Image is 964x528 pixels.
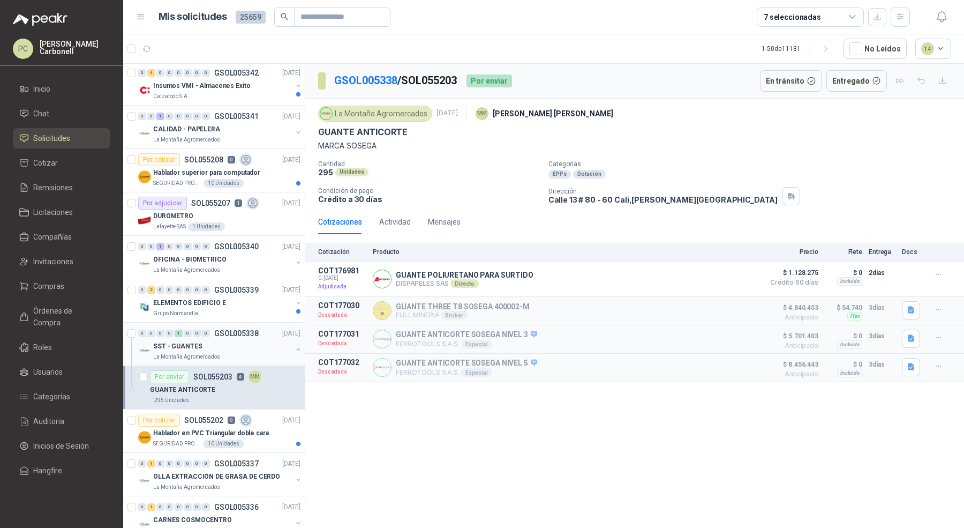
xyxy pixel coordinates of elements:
p: GSOL005338 [214,330,259,337]
div: PC [13,39,33,59]
div: 0 [156,503,164,511]
div: 0 [165,503,174,511]
p: SEGURIDAD PROVISER LTDA [153,440,201,448]
p: [DATE] [282,242,300,252]
p: MARCA SOSEGA [318,140,951,152]
div: 0 [184,113,192,120]
span: Anticipado [765,314,818,321]
div: 0 [165,330,174,337]
span: Compras [33,280,64,292]
a: 0 2 0 0 0 0 0 0 GSOL005339[DATE] Company LogoELEMENTOS EDIFICIO EGrupo Normandía [138,284,303,318]
a: Inicios de Sesión [13,436,110,456]
div: Por adjudicar [138,197,187,210]
div: Actividad [379,216,411,228]
span: Hangfire [33,465,62,477]
div: 0 [175,460,183,467]
p: GUANTE ANTICORTE [150,385,215,395]
p: Condición de pago [318,187,540,195]
div: Unidades [335,168,368,176]
p: Dirección [548,188,778,195]
div: Incluido [837,277,862,286]
div: 0 [193,330,201,337]
div: 0 [202,243,210,250]
button: 14 [915,39,952,59]
p: Hablador superior para computador [153,168,260,178]
p: Adjudicada [318,281,366,292]
p: SST - GUANTES [153,341,202,352]
span: Categorías [33,391,70,403]
p: 4 [237,373,244,381]
p: GSOL005340 [214,243,259,250]
img: Company Logo [373,330,391,348]
span: Inicio [33,83,50,95]
div: 0 [138,330,146,337]
p: La Montaña Agromercados [153,266,220,274]
span: Anticipado [765,371,818,377]
div: 0 [193,460,201,467]
div: 0 [147,113,155,120]
div: Mensajes [428,216,461,228]
div: 0 [184,243,192,250]
div: 0 [156,286,164,294]
p: $ 0 [825,266,862,279]
div: La Montaña Agromercados [318,106,432,122]
p: Cantidad [318,160,540,168]
p: [DATE] [282,155,300,165]
div: EPPs [548,170,571,179]
img: Company Logo [138,301,151,314]
div: 0 [156,330,164,337]
p: 0 [228,156,235,163]
p: Producto [373,248,758,256]
button: No Leídos [843,39,907,59]
p: 295 [318,168,333,177]
a: Por cotizarSOL0552080[DATE] Company LogoHablador superior para computadorSEGURIDAD PROVISER LTDA1... [123,149,305,192]
p: GSOL005337 [214,460,259,467]
p: La Montaña Agromercados [153,353,220,361]
a: Usuarios [13,362,110,382]
img: Company Logo [373,270,391,288]
p: Calle 13 # 80 - 60 Cali , [PERSON_NAME][GEOGRAPHIC_DATA] [548,195,778,204]
p: Calzatodo S.A. [153,92,189,101]
div: Dotación [573,170,606,179]
p: [DATE] [282,329,300,339]
div: 0 [193,286,201,294]
div: 1 [156,243,164,250]
div: 10 Unidades [204,440,244,448]
span: Órdenes de Compra [33,305,100,329]
p: Insumos VMI - Almacenes Exito [153,81,251,91]
span: Inicios de Sesión [33,440,89,452]
p: Lafayette SAS [153,222,186,231]
img: Company Logo [138,431,151,444]
p: Crédito a 30 días [318,195,540,204]
p: Hablador en PVC Triangular doble cara [153,428,269,438]
a: Licitaciones [13,202,110,222]
button: Entregado [826,70,887,92]
p: COT176981 [318,266,366,275]
a: 0 1 0 0 0 0 0 0 GSOL005337[DATE] Company LogoOLLA EXTRACCIÓN DE GRASA DE CERDOLa Montaña Agromerc... [138,457,303,492]
span: $ 5.701.403 [765,330,818,343]
p: FERROTOOLS S.A.S. [396,368,537,377]
p: 3 días [869,358,895,371]
div: 0 [175,243,183,250]
p: Descartada [318,367,366,377]
p: Grupo Normandía [153,309,198,318]
div: 295 Unidades [150,396,193,405]
p: COT177030 [318,301,366,310]
div: 0 [184,286,192,294]
div: 0 [175,286,183,294]
div: Directo [450,279,479,288]
p: SOL055207 [191,199,230,207]
p: 2 días [869,266,895,279]
div: 10 Unidades [204,179,244,188]
div: 4 [147,69,155,77]
span: Auditoria [33,415,64,427]
p: SEGURIDAD PROVISER LTDA [153,179,201,188]
p: GUANTE THREE T8 SOSEGA 400002-M [396,302,530,311]
div: 0 [138,503,146,511]
p: [DATE] [282,502,300,512]
div: 0 [202,503,210,511]
div: 0 [202,286,210,294]
p: Descartada [318,310,366,321]
p: GUANTE ANTICORTE SOSEGA NIVEL 5 [396,359,537,368]
div: Incluido [837,340,862,349]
